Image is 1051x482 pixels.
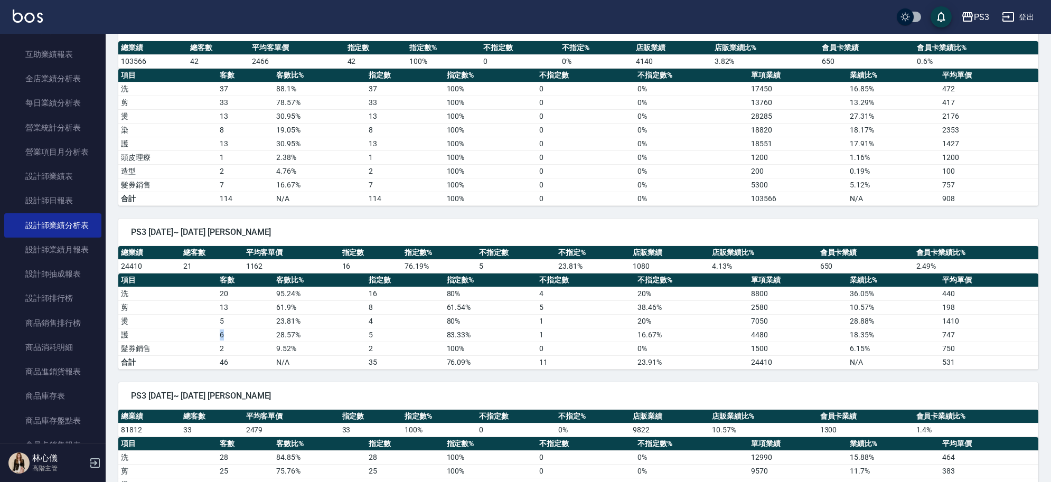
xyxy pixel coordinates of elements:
th: 指定數 [340,246,402,260]
td: 1500 [748,342,847,355]
td: 464 [940,450,1038,464]
td: 198 [940,300,1038,314]
td: 76.09% [444,355,537,369]
td: 髮券銷售 [118,342,217,355]
img: Logo [13,10,43,23]
td: 5300 [748,178,847,192]
td: 0 % [635,82,748,96]
td: 0 [537,464,635,478]
td: 0 [537,137,635,150]
th: 客數比% [274,437,366,451]
a: 設計師日報表 [4,188,101,213]
td: 0 [537,450,635,464]
td: 18551 [748,137,847,150]
th: 平均客單價 [249,41,345,55]
td: 61.54 % [444,300,537,314]
td: 合計 [118,192,217,205]
td: 0 [537,123,635,137]
td: 1427 [940,137,1038,150]
td: 2580 [748,300,847,314]
th: 項目 [118,69,217,82]
td: 剪 [118,464,217,478]
td: 25 [217,464,274,478]
td: 燙 [118,314,217,328]
td: N/A [274,192,366,205]
td: 16 [366,287,444,300]
td: 13.29 % [847,96,940,109]
td: 757 [940,178,1038,192]
td: 7050 [748,314,847,328]
th: 店販業績 [630,246,709,260]
td: 100 % [444,123,537,137]
td: 0 % [635,109,748,123]
td: 2176 [940,109,1038,123]
td: 440 [940,287,1038,300]
td: 16 [340,259,402,273]
td: 8 [217,123,274,137]
a: 設計師業績表 [4,164,101,188]
td: 27.31 % [847,109,940,123]
td: 24410 [748,355,847,369]
th: 店販業績比% [712,41,819,55]
td: 100 % [444,178,537,192]
th: 會員卡業績 [818,246,914,260]
td: 5 [476,259,556,273]
td: 0.6 % [914,54,1038,68]
th: 平均單價 [940,273,1038,287]
th: 店販業績比% [709,410,818,423]
td: 0 [537,82,635,96]
td: 0 [537,164,635,178]
td: N/A [274,355,366,369]
table: a dense table [118,246,1038,273]
th: 總業績 [118,246,181,260]
th: 總業績 [118,41,187,55]
table: a dense table [118,69,1038,206]
td: 1.4 % [914,423,1039,437]
td: 0 % [635,342,748,355]
td: 383 [940,464,1038,478]
td: 0 % [635,178,748,192]
th: 客數 [217,69,274,82]
td: 1.16 % [847,150,940,164]
td: 2 [366,164,444,178]
th: 總業績 [118,410,181,423]
td: 9.52 % [274,342,366,355]
td: 88.1 % [274,82,366,96]
td: 護 [118,328,217,342]
img: Person [8,452,30,474]
td: 4.13 % [709,259,818,273]
a: 商品進銷貨報表 [4,360,101,384]
td: 42 [187,54,249,68]
td: 908 [940,192,1038,205]
td: 1 [366,150,444,164]
th: 平均客單價 [243,410,340,423]
th: 不指定數% [635,69,748,82]
td: 10.57 % [709,423,818,437]
th: 指定數 [345,41,407,55]
td: 100 [940,164,1038,178]
a: 設計師抽成報表 [4,262,101,286]
th: 指定數% [444,437,537,451]
th: 指定數% [402,246,476,260]
td: 1 [537,314,635,328]
td: 5 [217,314,274,328]
a: 會員卡銷售報表 [4,433,101,457]
a: 營業統計分析表 [4,116,101,140]
a: 每日業績分析表 [4,91,101,115]
td: 2.49 % [914,259,1039,273]
td: 0 % [635,464,748,478]
td: 髮券銷售 [118,178,217,192]
td: 35 [366,355,444,369]
td: 0 % [635,123,748,137]
a: 商品庫存盤點表 [4,409,101,433]
td: 33 [340,423,402,437]
td: 100 % [444,450,537,464]
td: 11.7 % [847,464,940,478]
td: 20 [217,287,274,300]
td: 4 [366,314,444,328]
td: 6 [217,328,274,342]
a: 互助業績報表 [4,42,101,67]
td: 7 [366,178,444,192]
th: 不指定數% [635,437,748,451]
td: 0 [481,54,559,68]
